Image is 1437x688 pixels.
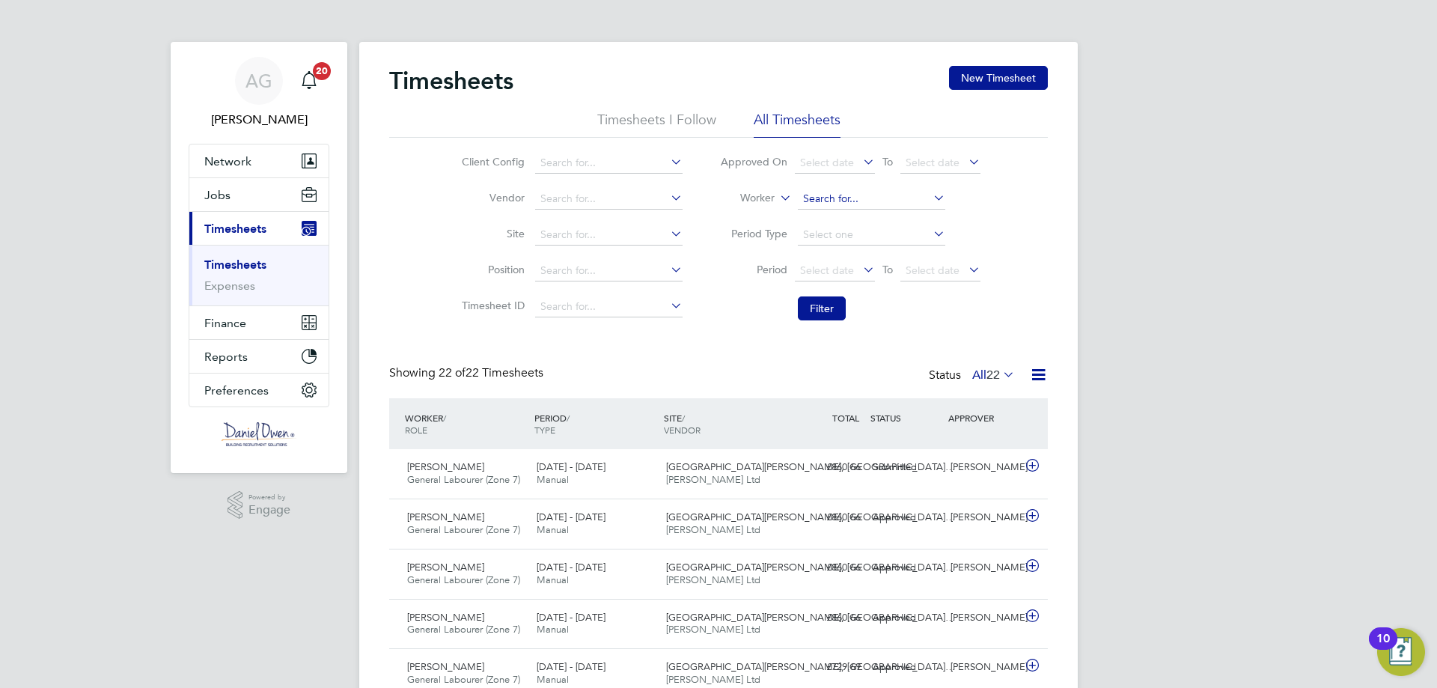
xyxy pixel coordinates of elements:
[189,111,329,129] span: Amy Garcia
[189,178,329,211] button: Jobs
[537,660,605,673] span: [DATE] - [DATE]
[720,227,787,240] label: Period Type
[407,473,520,486] span: General Labourer (Zone 7)
[878,152,897,171] span: To
[666,523,760,536] span: [PERSON_NAME] Ltd
[666,511,955,523] span: [GEOGRAPHIC_DATA][PERSON_NAME], [GEOGRAPHIC_DATA]…
[204,222,266,236] span: Timesheets
[945,655,1022,680] div: [PERSON_NAME]
[666,611,955,624] span: [GEOGRAPHIC_DATA][PERSON_NAME], [GEOGRAPHIC_DATA]…
[666,660,955,673] span: [GEOGRAPHIC_DATA][PERSON_NAME], [GEOGRAPHIC_DATA]…
[1376,639,1390,658] div: 10
[800,264,854,277] span: Select date
[945,505,1022,530] div: [PERSON_NAME]
[407,511,484,523] span: [PERSON_NAME]
[537,561,605,573] span: [DATE] - [DATE]
[407,623,520,636] span: General Labourer (Zone 7)
[945,404,1022,431] div: APPROVER
[789,555,867,580] div: £860.66
[245,71,272,91] span: AG
[867,404,945,431] div: STATUS
[535,153,683,174] input: Search for...
[439,365,466,380] span: 22 of
[664,424,701,436] span: VENDOR
[228,491,291,520] a: Powered byEngage
[407,673,520,686] span: General Labourer (Zone 7)
[401,404,531,443] div: WORKER
[405,424,427,436] span: ROLE
[248,491,290,504] span: Powered by
[439,365,543,380] span: 22 Timesheets
[537,523,569,536] span: Manual
[171,42,347,473] nav: Main navigation
[789,505,867,530] div: £860.66
[457,191,525,204] label: Vendor
[800,156,854,169] span: Select date
[204,278,255,293] a: Expenses
[972,368,1015,383] label: All
[407,611,484,624] span: [PERSON_NAME]
[666,460,955,473] span: [GEOGRAPHIC_DATA][PERSON_NAME], [GEOGRAPHIC_DATA]…
[535,296,683,317] input: Search for...
[204,316,246,330] span: Finance
[189,340,329,373] button: Reports
[189,57,329,129] a: AG[PERSON_NAME]
[537,623,569,636] span: Manual
[443,412,446,424] span: /
[457,263,525,276] label: Position
[945,455,1022,480] div: [PERSON_NAME]
[666,573,760,586] span: [PERSON_NAME] Ltd
[867,655,945,680] div: Approved
[949,66,1048,90] button: New Timesheet
[867,505,945,530] div: Approved
[189,422,329,446] a: Go to home page
[535,225,683,246] input: Search for...
[204,383,269,398] span: Preferences
[389,365,546,381] div: Showing
[720,155,787,168] label: Approved On
[189,306,329,339] button: Finance
[457,227,525,240] label: Site
[906,264,959,277] span: Select date
[457,299,525,312] label: Timesheet ID
[986,368,1000,383] span: 22
[204,154,251,168] span: Network
[189,245,329,305] div: Timesheets
[666,673,760,686] span: [PERSON_NAME] Ltd
[537,473,569,486] span: Manual
[660,404,790,443] div: SITE
[798,189,945,210] input: Search for...
[754,111,840,138] li: All Timesheets
[537,611,605,624] span: [DATE] - [DATE]
[867,455,945,480] div: Submitted
[294,57,324,105] a: 20
[682,412,685,424] span: /
[189,374,329,407] button: Preferences
[389,66,513,96] h2: Timesheets
[929,365,1018,386] div: Status
[537,460,605,473] span: [DATE] - [DATE]
[945,555,1022,580] div: [PERSON_NAME]
[798,296,846,320] button: Filter
[535,261,683,281] input: Search for...
[878,260,897,279] span: To
[789,455,867,480] div: £860.66
[534,424,555,436] span: TYPE
[789,606,867,630] div: £860.66
[867,555,945,580] div: Approved
[798,225,945,246] input: Select one
[535,189,683,210] input: Search for...
[313,62,331,80] span: 20
[407,660,484,673] span: [PERSON_NAME]
[707,191,775,206] label: Worker
[537,673,569,686] span: Manual
[204,258,266,272] a: Timesheets
[906,156,959,169] span: Select date
[407,460,484,473] span: [PERSON_NAME]
[720,263,787,276] label: Period
[597,111,716,138] li: Timesheets I Follow
[204,188,231,202] span: Jobs
[537,511,605,523] span: [DATE] - [DATE]
[832,412,859,424] span: TOTAL
[537,573,569,586] span: Manual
